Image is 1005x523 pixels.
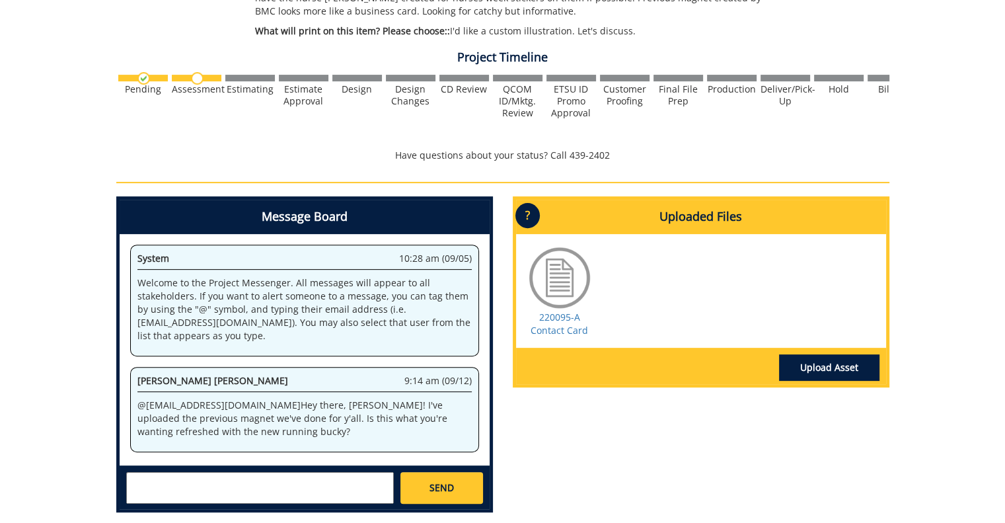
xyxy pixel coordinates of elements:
[116,149,889,162] p: Have questions about your status? Call 439-2402
[120,200,490,234] h4: Message Board
[516,200,886,234] h4: Uploaded Files
[137,374,288,387] span: [PERSON_NAME] [PERSON_NAME]
[707,83,757,95] div: Production
[515,203,540,228] p: ?
[137,399,472,438] p: @ [EMAIL_ADDRESS][DOMAIN_NAME] Hey there, [PERSON_NAME]! I've uploaded the previous magnet we've ...
[404,374,472,387] span: 9:14 am (09/12)
[332,83,382,95] div: Design
[255,24,450,37] span: What will print on this item? Please choose::
[868,83,917,95] div: Billing
[137,276,472,342] p: Welcome to the Project Messenger. All messages will appear to all stakeholders. If you want to al...
[600,83,650,107] div: Customer Proofing
[400,472,482,504] a: SEND
[779,354,879,381] a: Upload Asset
[653,83,703,107] div: Final File Prep
[255,24,772,38] p: I'd like a custom illustration. Let's discuss.
[399,252,472,265] span: 10:28 am (09/05)
[546,83,596,119] div: ETSU ID Promo Approval
[814,83,864,95] div: Hold
[137,72,150,85] img: checkmark
[429,481,454,495] span: SEND
[118,83,168,95] div: Pending
[761,83,810,107] div: Deliver/Pick-Up
[386,83,435,107] div: Design Changes
[279,83,328,107] div: Estimate Approval
[191,72,204,85] img: no
[531,311,588,337] a: 220095-A Contact Card
[172,83,221,95] div: Assessment
[493,83,542,119] div: QCOM ID/Mktg. Review
[439,83,489,95] div: CD Review
[116,51,889,64] h4: Project Timeline
[225,83,275,95] div: Estimating
[137,252,169,264] span: System
[126,472,394,504] textarea: messageToSend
